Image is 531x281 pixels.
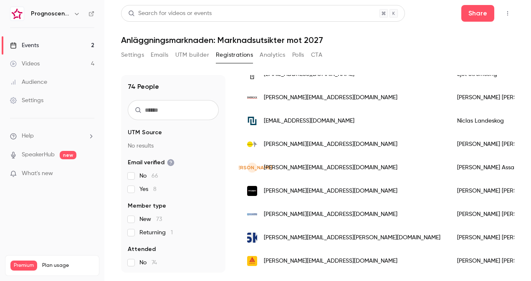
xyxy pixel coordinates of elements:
button: Emails [151,48,168,62]
span: Plan usage [42,262,94,269]
span: Yes [139,185,157,193]
span: Email verified [128,158,174,167]
span: [PERSON_NAME][EMAIL_ADDRESS][DOMAIN_NAME] [264,187,397,196]
span: [PERSON_NAME][EMAIL_ADDRESS][DOMAIN_NAME] [264,93,397,102]
h1: Anläggningsmarknaden: Marknadsutsikter mot 2027 [121,35,514,45]
h6: Prognoscentret | Powered by Hubexo [31,10,70,18]
button: CTA [311,48,322,62]
div: Audience [10,78,47,86]
img: se.sika.com [247,256,257,266]
img: nitroconsult.se [247,139,257,149]
button: Registrations [216,48,253,62]
img: haki.se [247,116,257,126]
span: 66 [152,173,158,179]
span: Member type [128,202,166,210]
button: Share [461,5,494,22]
div: Search for videos or events [128,9,212,18]
span: Attended [128,245,156,253]
li: help-dropdown-opener [10,132,94,140]
img: Prognoscentret | Powered by Hubexo [10,7,24,20]
img: optimera.se [247,186,257,196]
span: 74 [152,260,157,266]
button: Settings [121,48,144,62]
span: 73 [156,216,162,222]
span: Help [22,132,34,140]
img: skanska.se [247,233,257,243]
span: Returning [139,228,173,237]
span: [EMAIL_ADDRESS][DOMAIN_NAME] [264,117,354,125]
span: UTM Source [128,128,162,137]
button: Polls [292,48,304,62]
button: Analytics [260,48,286,62]
img: dahlgrenscement.se [247,209,257,219]
h1: 74 People [128,82,159,92]
span: [PERSON_NAME][EMAIL_ADDRESS][DOMAIN_NAME] [264,163,397,172]
span: [PERSON_NAME] [233,164,272,171]
span: [PERSON_NAME][EMAIL_ADDRESS][DOMAIN_NAME] [264,257,397,266]
p: No results [128,142,219,150]
span: 1 [171,230,173,236]
iframe: Noticeable Trigger [84,170,94,178]
span: New [139,215,162,223]
span: 8 [153,186,157,192]
div: Events [10,41,39,50]
span: No [139,172,158,180]
img: swerock.se [247,93,257,103]
div: Settings [10,96,43,105]
span: new [60,151,76,159]
span: [PERSON_NAME][EMAIL_ADDRESS][DOMAIN_NAME] [264,210,397,219]
span: No [139,258,157,267]
button: UTM builder [175,48,209,62]
span: Premium [10,261,37,271]
span: [PERSON_NAME][EMAIL_ADDRESS][PERSON_NAME][DOMAIN_NAME] [264,233,440,242]
a: SpeakerHub [22,151,55,159]
span: [PERSON_NAME][EMAIL_ADDRESS][DOMAIN_NAME] [264,140,397,149]
div: Videos [10,60,40,68]
span: What's new [22,169,53,178]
